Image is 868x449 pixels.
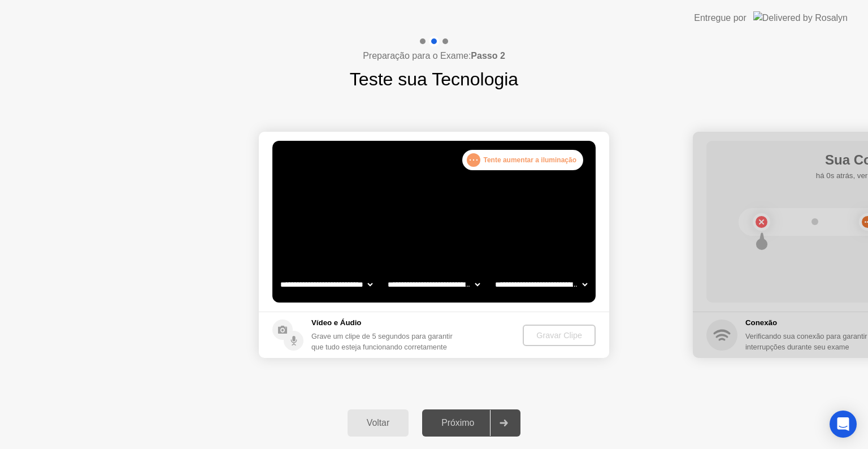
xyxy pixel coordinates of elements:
div: Próximo [426,418,490,428]
select: Available speakers [385,273,482,296]
div: Gravar Clipe [527,331,591,340]
select: Available microphones [493,273,589,296]
select: Available cameras [278,273,375,296]
h5: Vídeo e Áudio [311,317,462,329]
button: Voltar [348,409,409,437]
div: Grave um clipe de 5 segundos para garantir que tudo esteja funcionando corretamente [311,331,462,352]
h4: Preparação para o Exame: [363,49,505,63]
div: . . . [467,153,480,167]
button: Próximo [422,409,520,437]
div: Voltar [351,418,405,428]
div: Open Intercom Messenger [830,411,857,438]
button: Gravar Clipe [523,325,596,346]
div: Tente aumentar a iluminação [462,150,584,170]
h1: Teste sua Tecnologia [350,66,518,93]
b: Passo 2 [471,51,505,61]
img: Delivered by Rosalyn [753,11,848,24]
div: Entregue por [694,11,747,25]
